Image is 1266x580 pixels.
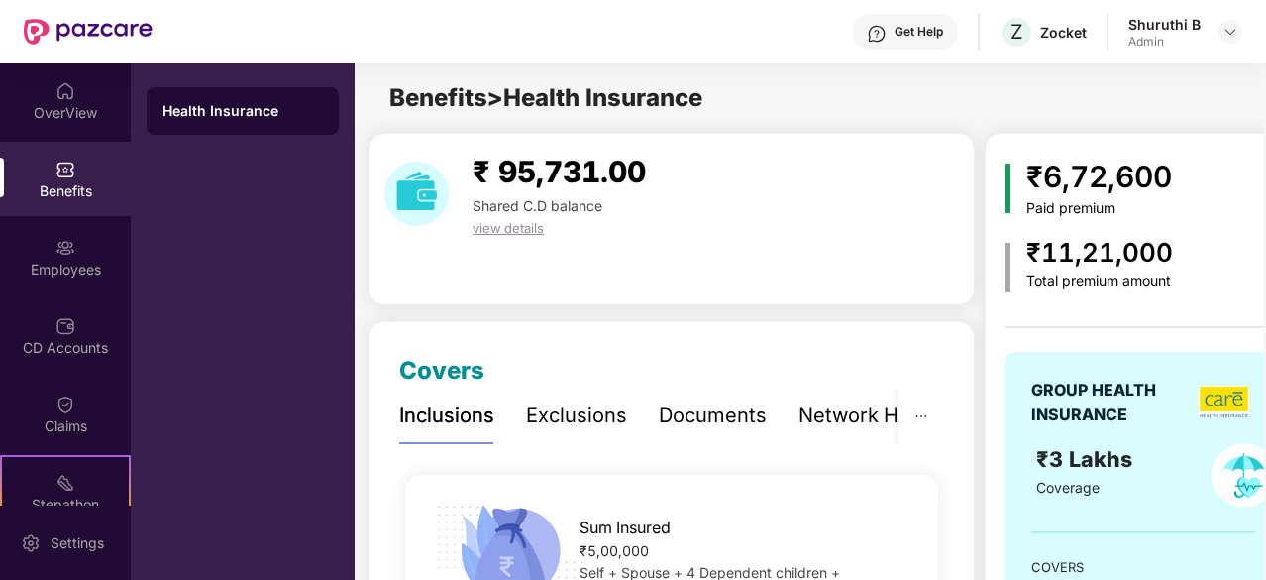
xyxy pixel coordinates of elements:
[55,160,75,179] img: svg+xml;base64,PHN2ZyBpZD0iQmVuZWZpdHMiIHhtbG5zPSJodHRwOi8vd3d3LnczLm9yZy8yMDAwL3N2ZyIgd2lkdGg9Ij...
[473,197,602,214] span: Shared C.D balance
[898,389,944,443] button: ellipsis
[798,401,972,431] div: Network Hospitals
[45,533,110,553] div: Settings
[1005,164,1010,213] img: icon
[21,533,41,553] img: svg+xml;base64,PHN2ZyBpZD0iU2V0dGluZy0yMHgyMCIgeG1sbnM9Imh0dHA6Ly93d3cudzMub3JnLzIwMDAvc3ZnIiB3aW...
[399,401,494,431] div: Inclusions
[389,83,702,112] span: Benefits > Health Insurance
[1128,34,1201,50] div: Admin
[1036,479,1100,496] span: Coverage
[1222,24,1238,40] img: svg+xml;base64,PHN2ZyBpZD0iRHJvcGRvd24tMzJ4MzIiIHhtbG5zPSJodHRwOi8vd3d3LnczLm9yZy8yMDAwL3N2ZyIgd2...
[399,356,484,385] span: Covers
[1005,243,1010,292] img: icon
[55,238,75,258] img: svg+xml;base64,PHN2ZyBpZD0iRW1wbG95ZWVzIiB4bWxucz0iaHR0cDovL3d3dy53My5vcmcvMjAwMC9zdmciIHdpZHRoPS...
[580,516,671,540] span: Sum Insured
[1026,273,1173,290] div: Total premium amount
[1128,15,1201,34] div: Shuruthi B
[1031,557,1255,577] div: COVERS
[1040,23,1087,42] div: Zocket
[1026,233,1173,274] div: ₹11,21,000
[1026,154,1172,200] div: ₹6,72,600
[1036,446,1138,472] span: ₹3 Lakhs
[1026,200,1172,217] div: Paid premium
[914,409,928,423] span: ellipsis
[1199,386,1249,418] img: insurerLogo
[473,220,544,236] span: view details
[867,24,887,44] img: svg+xml;base64,PHN2ZyBpZD0iSGVscC0zMngzMiIgeG1sbnM9Imh0dHA6Ly93d3cudzMub3JnLzIwMDAvc3ZnIiB3aWR0aD...
[384,162,449,226] img: download
[2,495,129,515] div: Stepathon
[24,19,153,45] img: New Pazcare Logo
[55,81,75,101] img: svg+xml;base64,PHN2ZyBpZD0iSG9tZSIgeG1sbnM9Imh0dHA6Ly93d3cudzMub3JnLzIwMDAvc3ZnIiB3aWR0aD0iMjAiIG...
[1031,378,1192,427] div: GROUP HEALTH INSURANCE
[526,401,627,431] div: Exclusions
[580,540,913,562] div: ₹5,00,000
[473,154,646,189] span: ₹ 95,731.00
[55,395,75,414] img: svg+xml;base64,PHN2ZyBpZD0iQ2xhaW0iIHhtbG5zPSJodHRwOi8vd3d3LnczLm9yZy8yMDAwL3N2ZyIgd2lkdGg9IjIwIi...
[55,473,75,493] img: svg+xml;base64,PHN2ZyB4bWxucz0iaHR0cDovL3d3dy53My5vcmcvMjAwMC9zdmciIHdpZHRoPSIyMSIgaGVpZ2h0PSIyMC...
[659,401,767,431] div: Documents
[1010,20,1023,44] span: Z
[55,316,75,336] img: svg+xml;base64,PHN2ZyBpZD0iQ0RfQWNjb3VudHMiIGRhdGEtbmFtZT0iQ0QgQWNjb3VudHMiIHhtbG5zPSJodHRwOi8vd3...
[895,24,943,40] div: Get Help
[162,101,323,121] div: Health Insurance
